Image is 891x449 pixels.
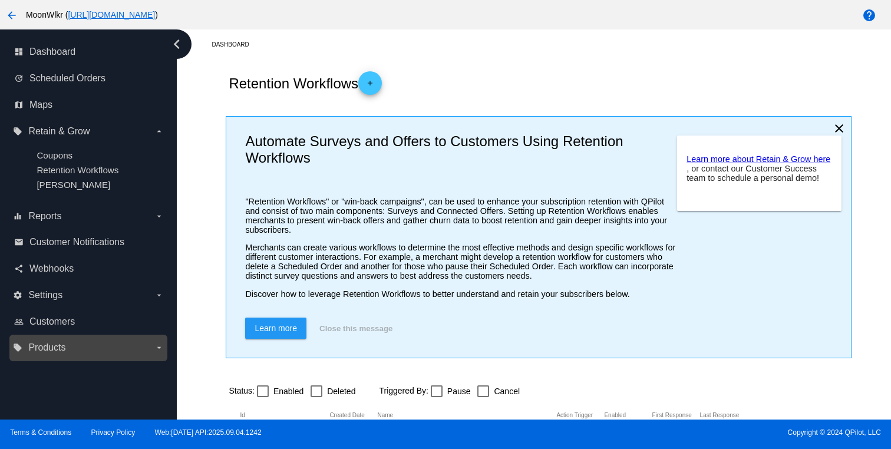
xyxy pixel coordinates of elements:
p: "Retention Workflows" or "win-back campaigns", can be used to enhance your subscription retention... [245,197,677,235]
i: settings [13,290,22,300]
span: Status: [229,386,255,395]
a: share Webhooks [14,259,164,278]
a: Dashboard [212,35,259,54]
span: Enabled [273,384,303,398]
mat-header-cell: First Response [652,412,700,418]
p: Discover how to leverage Retention Workflows to better understand and retain your subscribers below. [245,289,677,299]
span: Learn more [255,323,297,333]
a: [URL][DOMAIN_NAME] [68,10,155,19]
i: dashboard [14,47,24,57]
mat-icon: close [832,121,846,136]
i: arrow_drop_down [154,343,164,352]
a: map Maps [14,95,164,114]
a: Learn more about Retain & Grow here [687,154,830,164]
a: people_outline Customers [14,312,164,331]
span: Deleted [327,384,355,398]
i: chevron_left [167,35,186,54]
i: people_outline [14,317,24,326]
span: Triggered By: [379,386,428,395]
p: Merchants can create various workflows to determine the most effective methods and design specifi... [245,243,677,280]
a: [PERSON_NAME] [37,180,110,190]
button: Close this message [316,318,396,339]
span: Maps [29,100,52,110]
mat-header-cell: Created Date [329,412,377,418]
h2: Automate Surveys and Offers to Customers Using Retention Workflows [245,133,677,166]
span: Customer Notifications [29,237,124,247]
span: Settings [28,290,62,301]
span: Cancel [494,384,520,398]
a: update Scheduled Orders [14,69,164,88]
span: Products [28,342,65,353]
mat-icon: add [363,79,377,93]
i: arrow_drop_down [154,290,164,300]
span: Dashboard [29,47,75,57]
i: arrow_drop_down [154,212,164,221]
h2: Retention Workflows [229,71,382,95]
a: dashboard Dashboard [14,42,164,61]
span: Customers [29,316,75,327]
mat-header-cell: Enabled [604,412,652,418]
mat-header-cell: Action Trigger [556,412,604,418]
i: equalizer [13,212,22,221]
a: Web:[DATE] API:2025.09.04.1242 [155,428,262,437]
i: local_offer [13,127,22,136]
a: email Customer Notifications [14,233,164,252]
mat-icon: arrow_back [5,8,19,22]
a: Terms & Conditions [10,428,71,437]
a: Retention Workflows [37,165,118,175]
mat-header-cell: Id [240,412,329,418]
span: Pause [447,384,471,398]
mat-header-cell: Name [377,412,556,418]
span: Scheduled Orders [29,73,105,84]
i: update [14,74,24,83]
a: Learn more [245,318,306,339]
span: MoonWlkr ( ) [26,10,158,19]
i: local_offer [13,343,22,352]
span: Webhooks [29,263,74,274]
span: , or contact our Customer Success team to schedule a personal demo! [687,164,819,183]
a: Coupons [37,150,72,160]
i: share [14,264,24,273]
span: Reports [28,211,61,222]
i: email [14,237,24,247]
span: Retain & Grow [28,126,90,137]
a: Privacy Policy [91,428,136,437]
i: arrow_drop_down [154,127,164,136]
i: map [14,100,24,110]
span: Copyright © 2024 QPilot, LLC [456,428,881,437]
mat-icon: help [862,8,876,22]
mat-header-cell: Last Response [700,412,748,418]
